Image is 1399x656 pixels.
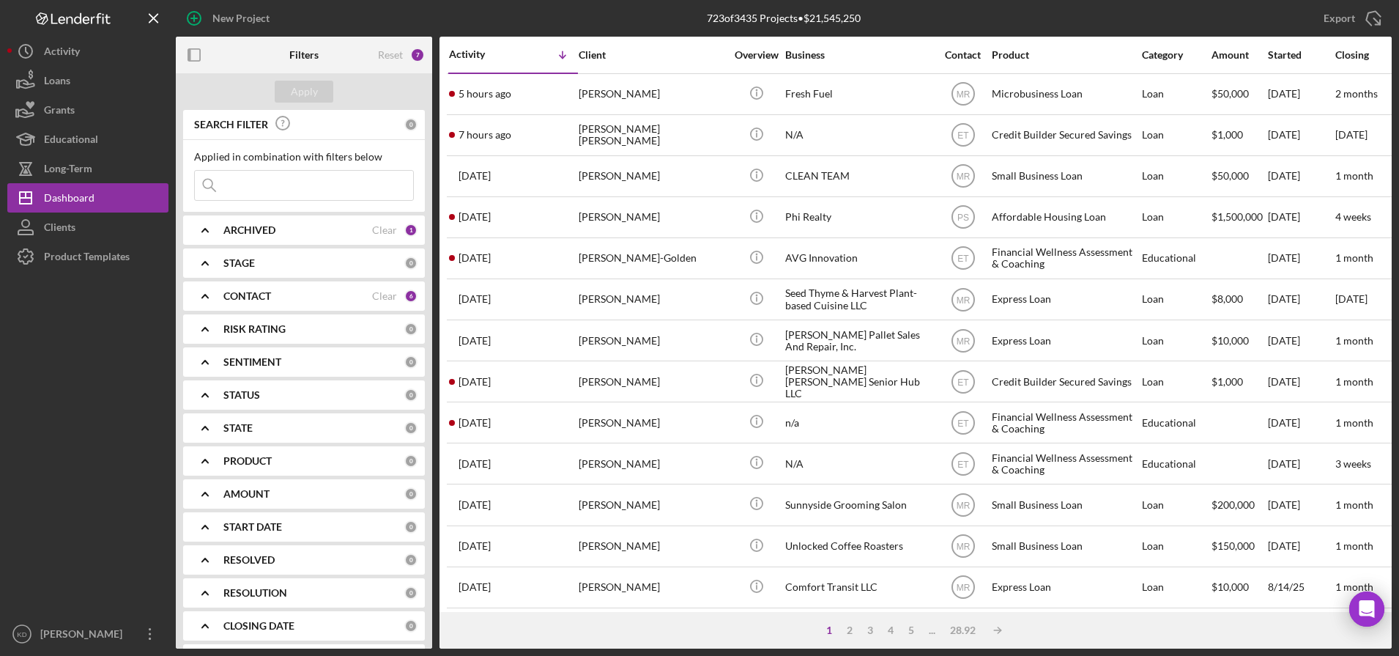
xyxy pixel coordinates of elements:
div: Client [579,49,725,61]
time: 2025-08-17 12:31 [459,211,491,223]
button: Apply [275,81,333,103]
b: RISK RATING [223,323,286,335]
div: Started [1268,49,1334,61]
time: 2025-08-15 18:20 [459,335,491,347]
time: [DATE] [1335,128,1368,141]
time: 2025-08-14 21:54 [459,581,491,593]
div: [PERSON_NAME] [579,198,725,237]
div: Small Business Loan [992,485,1138,524]
div: 8/14/25 [1268,609,1334,648]
button: Long-Term [7,154,168,183]
button: New Project [176,4,284,33]
time: 4 weeks [1335,210,1371,223]
div: [PERSON_NAME] [579,444,725,483]
div: Educational [1142,403,1210,442]
div: $8,000 [1211,280,1266,319]
text: MR [956,583,970,593]
div: Financial Wellness Assessment & Coaching [992,239,1138,278]
div: Loan [1142,157,1210,196]
div: [PERSON_NAME] [PERSON_NAME] Senior Hub LLC [785,362,932,401]
div: Credit Builder Secured Savings [992,116,1138,155]
div: Seed Thyme & Harvest Plant-based Cuisine LLC [785,280,932,319]
div: Fresh Fuel [785,75,932,114]
div: Product [992,49,1138,61]
div: Open Intercom Messenger [1349,591,1384,627]
div: Sunnyside Grooming Salon [785,485,932,524]
div: [PERSON_NAME] [579,609,725,648]
time: 2025-08-18 13:43 [459,88,511,100]
text: MR [956,542,970,552]
div: Clear [372,224,397,236]
time: 2025-08-15 18:48 [459,252,491,264]
div: Loan [1142,116,1210,155]
div: [PERSON_NAME] [PERSON_NAME] [579,116,725,155]
time: 1 month [1335,169,1373,182]
time: 2025-08-15 11:25 [459,458,491,470]
div: [DATE] [1268,485,1334,524]
div: [DATE] [1268,403,1334,442]
b: ARCHIVED [223,224,275,236]
div: Clients [44,213,75,246]
div: [PERSON_NAME] [579,403,725,442]
text: MR [956,501,970,511]
b: STAGE [223,257,255,269]
b: START DATE [223,521,282,533]
div: Small Business Loan [992,157,1138,196]
div: Microbusiness Loan [992,75,1138,114]
a: Loans [7,66,168,95]
div: $200,000 [1211,485,1266,524]
div: 3 [860,624,880,636]
div: Activity [44,37,80,70]
div: Loan [1142,280,1210,319]
div: Loan [1142,568,1210,607]
div: 1 [819,624,839,636]
div: N/A [785,444,932,483]
time: 1 month [1335,251,1373,264]
div: 0 [404,355,418,369]
div: Microbusiness Loan [992,609,1138,648]
div: New Project [212,4,270,33]
a: Activity [7,37,168,66]
div: 0 [404,388,418,402]
div: Loan [1142,609,1210,648]
div: [PERSON_NAME]-Golden [579,239,725,278]
div: Loan [1142,198,1210,237]
div: Category [1142,49,1210,61]
div: Financial Wellness Assessment & Coaching [992,444,1138,483]
div: 0 [404,520,418,534]
div: [DATE] [1268,116,1334,155]
div: ... [921,624,943,636]
div: [PERSON_NAME] [579,280,725,319]
button: KD[PERSON_NAME] [7,619,168,649]
text: ET [957,418,969,428]
div: [DATE] [1268,198,1334,237]
b: PRODUCT [223,455,272,467]
div: Export [1324,4,1355,33]
div: [PERSON_NAME] [579,75,725,114]
div: $10,000 [1211,568,1266,607]
div: $50,000 [1211,75,1266,114]
div: Educational [1142,239,1210,278]
div: 0 [404,257,418,270]
time: 2025-08-15 18:37 [459,293,491,305]
div: Credit Builder Secured Savings [992,362,1138,401]
div: Unlocked Coffee Roasters [785,527,932,566]
div: 8/14/25 [1268,568,1334,607]
div: [DATE] [1268,321,1334,360]
div: Educational [1142,444,1210,483]
div: 0 [404,553,418,567]
div: [PERSON_NAME] [579,568,725,607]
a: Grants [7,95,168,125]
div: [PERSON_NAME] Pallet Sales And Repair, Inc. [785,321,932,360]
text: ET [957,130,969,141]
div: AVG Innovation [785,239,932,278]
time: 1 month [1335,375,1373,388]
a: Product Templates [7,242,168,271]
div: Loan [1142,321,1210,360]
div: [DATE] [1268,527,1334,566]
div: Loan [1142,485,1210,524]
b: CLOSING DATE [223,620,294,632]
div: 0 [404,586,418,600]
div: Dashboard [44,183,94,216]
b: STATUS [223,389,260,401]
